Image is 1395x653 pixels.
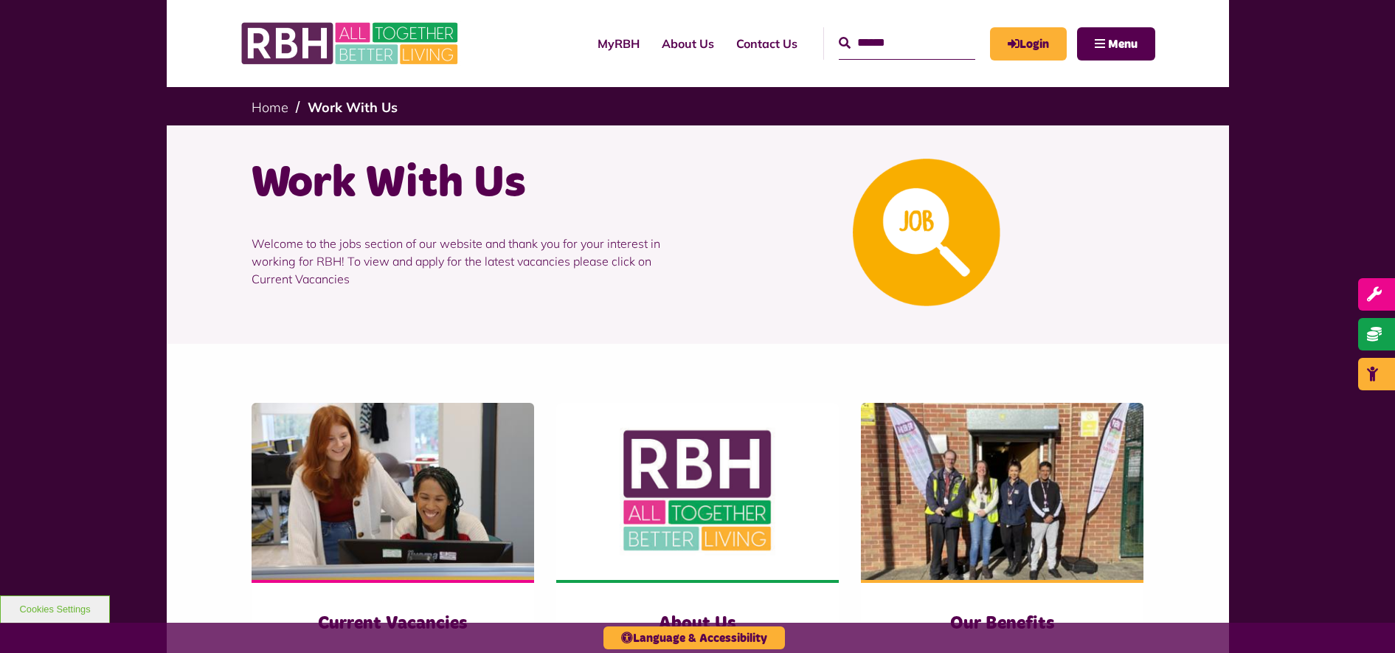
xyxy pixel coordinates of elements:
[252,99,288,116] a: Home
[1108,38,1138,50] span: Menu
[281,612,505,635] h3: Current Vacancies
[990,27,1067,61] a: MyRBH
[651,24,725,63] a: About Us
[252,213,687,310] p: Welcome to the jobs section of our website and thank you for your interest in working for RBH! To...
[603,626,785,649] button: Language & Accessibility
[240,15,462,72] img: RBH
[853,159,1000,306] img: Looking For A Job
[556,403,839,580] img: RBH Logo Social Media 480X360 (1)
[890,612,1114,635] h3: Our Benefits
[1329,587,1395,653] iframe: Netcall Web Assistant for live chat
[725,24,809,63] a: Contact Us
[1077,27,1155,61] button: Navigation
[252,403,534,580] img: IMG 1470
[861,403,1143,580] img: Dropinfreehold2
[586,612,809,635] h3: About Us
[586,24,651,63] a: MyRBH
[308,99,398,116] a: Work With Us
[252,155,687,213] h1: Work With Us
